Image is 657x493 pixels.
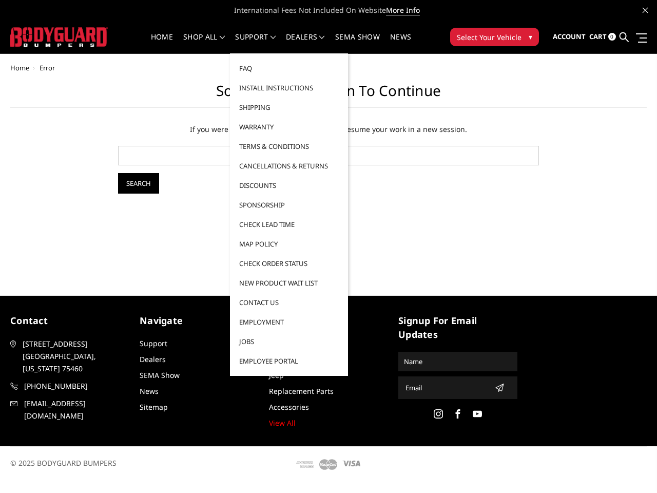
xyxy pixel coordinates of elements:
[118,173,159,194] input: Search
[140,354,166,364] a: Dealers
[10,397,129,422] a: [EMAIL_ADDRESS][DOMAIN_NAME]
[269,418,296,428] a: View All
[234,215,344,234] a: Check Lead Time
[10,27,108,46] img: BODYGUARD BUMPERS
[151,33,173,53] a: Home
[608,33,616,41] span: 0
[335,33,380,53] a: SEMA Show
[234,273,344,293] a: New Product Wait List
[24,380,129,392] span: [PHONE_NUMBER]
[140,402,168,412] a: Sitemap
[10,63,29,72] a: Home
[234,78,344,98] a: Install Instructions
[234,59,344,78] a: FAQ
[450,28,539,46] button: Select Your Vehicle
[10,380,129,392] a: [PHONE_NUMBER]
[183,33,225,53] a: shop all
[400,353,516,370] input: Name
[234,312,344,332] a: Employment
[457,32,521,43] span: Select Your Vehicle
[234,98,344,117] a: Shipping
[234,332,344,351] a: Jobs
[553,23,586,51] a: Account
[23,338,127,375] span: [STREET_ADDRESS] [GEOGRAPHIC_DATA], [US_STATE] 75460
[234,117,344,137] a: Warranty
[286,33,325,53] a: Dealers
[10,314,129,328] h5: contact
[234,195,344,215] a: Sponsorship
[234,293,344,312] a: Contact Us
[234,156,344,176] a: Cancellations & Returns
[234,254,344,273] a: Check Order Status
[269,386,334,396] a: Replacement Parts
[234,176,344,195] a: Discounts
[140,370,180,380] a: SEMA Show
[140,314,259,328] h5: Navigate
[606,444,657,493] iframe: Chat Widget
[118,123,539,136] p: If you were signed in, , to resume your work in a new session.
[40,63,55,72] span: Error
[234,137,344,156] a: Terms & Conditions
[390,33,411,53] a: News
[24,397,129,422] span: [EMAIL_ADDRESS][DOMAIN_NAME]
[235,33,276,53] a: Support
[401,380,491,396] input: Email
[10,458,117,468] span: © 2025 BODYGUARD BUMPERS
[10,82,647,108] h1: Sorry! Please sign in to continue
[589,23,616,51] a: Cart 0
[269,402,309,412] a: Accessories
[529,31,532,42] span: ▾
[140,338,167,348] a: Support
[386,5,420,15] a: More Info
[589,32,607,41] span: Cart
[234,351,344,371] a: Employee Portal
[398,314,517,342] h5: signup for email updates
[140,386,159,396] a: News
[553,32,586,41] span: Account
[234,234,344,254] a: MAP Policy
